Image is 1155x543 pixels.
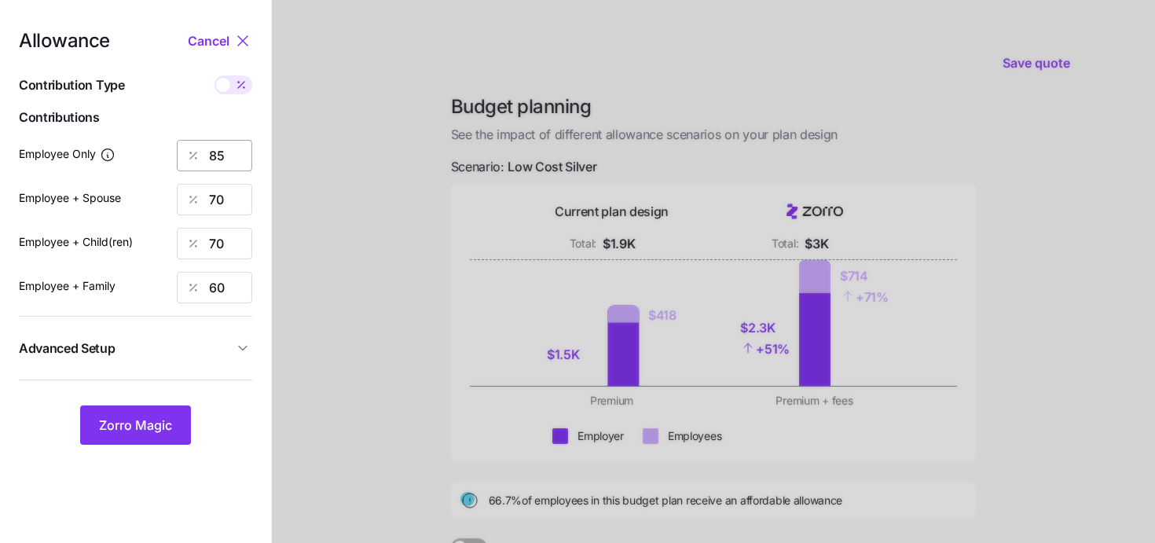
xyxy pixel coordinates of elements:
[19,329,252,368] button: Advanced Setup
[19,277,115,295] label: Employee + Family
[19,189,121,207] label: Employee + Spouse
[19,31,110,50] span: Allowance
[80,405,191,445] button: Zorro Magic
[19,145,115,163] label: Employee Only
[19,233,133,251] label: Employee + Child(ren)
[99,416,172,435] span: Zorro Magic
[19,339,115,358] span: Advanced Setup
[188,31,229,50] span: Cancel
[19,75,125,95] span: Contribution Type
[188,31,233,50] button: Cancel
[19,108,252,127] span: Contributions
